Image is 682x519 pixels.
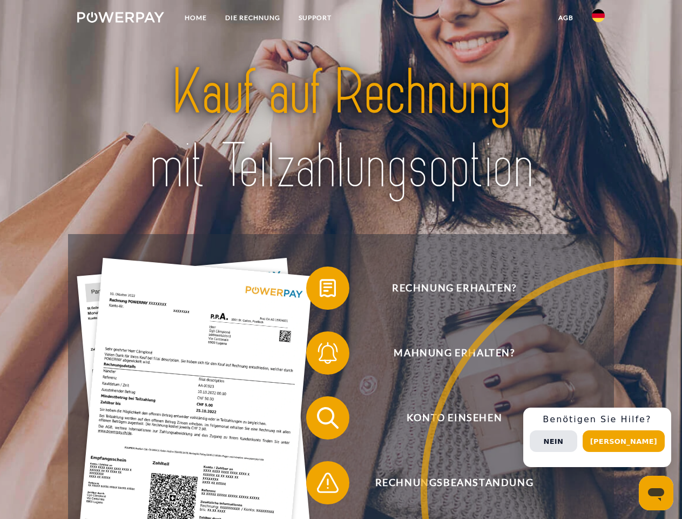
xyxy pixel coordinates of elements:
div: Schnellhilfe [523,408,671,467]
img: title-powerpay_de.svg [103,52,579,207]
button: Konto einsehen [306,396,587,440]
span: Konto einsehen [322,396,586,440]
button: [PERSON_NAME] [583,430,665,452]
img: qb_warning.svg [314,469,341,496]
span: Mahnung erhalten? [322,331,586,375]
img: qb_bill.svg [314,275,341,302]
img: logo-powerpay-white.svg [77,12,164,23]
span: Rechnung erhalten? [322,267,586,310]
span: Rechnungsbeanstandung [322,461,586,504]
button: Rechnungsbeanstandung [306,461,587,504]
img: de [592,9,605,22]
button: Nein [530,430,577,452]
a: DIE RECHNUNG [216,8,289,28]
iframe: Schaltfläche zum Öffnen des Messaging-Fensters [639,476,673,510]
img: qb_search.svg [314,404,341,431]
img: qb_bell.svg [314,340,341,367]
a: SUPPORT [289,8,341,28]
a: Home [175,8,216,28]
h3: Benötigen Sie Hilfe? [530,414,665,425]
a: agb [549,8,583,28]
button: Mahnung erhalten? [306,331,587,375]
button: Rechnung erhalten? [306,267,587,310]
